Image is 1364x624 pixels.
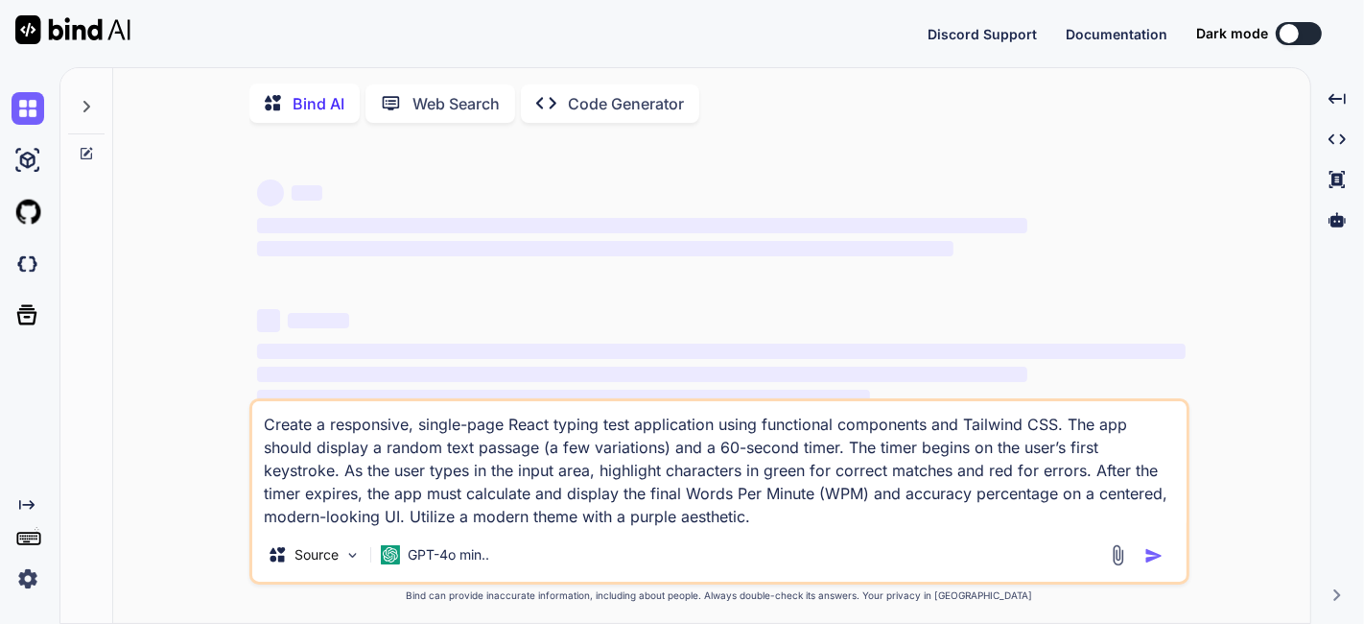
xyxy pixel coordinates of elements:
img: githubLight [12,196,44,228]
span: ‌ [257,390,870,405]
span: ‌ [257,344,1186,359]
button: Discord Support [928,24,1037,44]
img: darkCloudIdeIcon [12,248,44,280]
img: icon [1144,546,1164,565]
img: GPT-4o mini [381,545,400,564]
span: Dark mode [1196,24,1268,43]
span: ‌ [257,241,953,256]
p: Web Search [412,92,500,115]
textarea: To enrich screen reader interactions, please activate Accessibility in Grammarly extension settings [252,401,1187,528]
button: Documentation [1066,24,1167,44]
span: Discord Support [928,26,1037,42]
img: settings [12,563,44,595]
img: attachment [1107,544,1129,566]
p: Source [294,545,339,564]
p: GPT-4o min.. [408,545,489,564]
span: ‌ [257,309,280,332]
span: Documentation [1066,26,1167,42]
p: Code Generator [568,92,684,115]
span: ‌ [257,180,284,206]
span: ‌ [257,367,1027,382]
img: Pick Models [344,547,361,564]
img: chat [12,92,44,125]
span: ‌ [292,185,322,201]
p: Bind can provide inaccurate information, including about people. Always double-check its answers.... [249,588,1189,603]
span: ‌ [288,313,349,328]
img: ai-studio [12,144,44,177]
span: ‌ [257,218,1027,233]
p: Bind AI [293,92,344,115]
img: Bind AI [15,15,130,44]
